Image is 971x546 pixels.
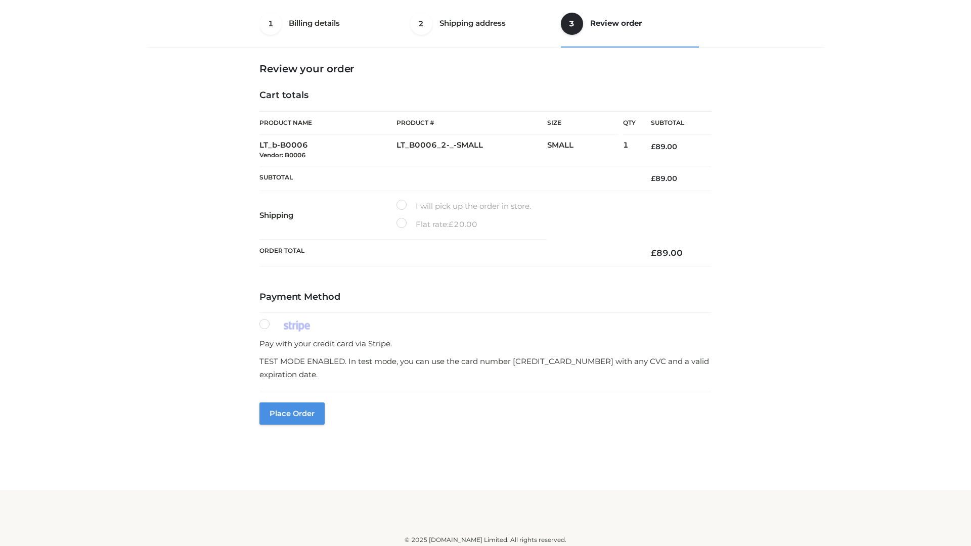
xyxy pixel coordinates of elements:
th: Qty [623,111,636,134]
td: LT_b-B0006 [259,134,396,166]
th: Order Total [259,240,636,266]
h3: Review your order [259,63,712,75]
p: TEST MODE ENABLED. In test mode, you can use the card number [CREDIT_CARD_NUMBER] with any CVC an... [259,355,712,381]
h4: Payment Method [259,292,712,303]
th: Shipping [259,191,396,240]
bdi: 89.00 [651,174,677,183]
span: £ [651,174,655,183]
h4: Cart totals [259,90,712,101]
span: £ [651,142,655,151]
th: Subtotal [259,166,636,191]
bdi: 20.00 [449,219,477,229]
small: Vendor: B0006 [259,151,305,159]
span: £ [449,219,454,229]
td: SMALL [547,134,623,166]
td: 1 [623,134,636,166]
span: £ [651,248,656,258]
th: Product # [396,111,547,134]
td: LT_B0006_2-_-SMALL [396,134,547,166]
label: Flat rate: [396,218,477,231]
th: Product Name [259,111,396,134]
button: Place order [259,402,325,425]
bdi: 89.00 [651,248,683,258]
bdi: 89.00 [651,142,677,151]
p: Pay with your credit card via Stripe. [259,337,712,350]
div: © 2025 [DOMAIN_NAME] Limited. All rights reserved. [150,535,821,545]
label: I will pick up the order in store. [396,200,531,213]
th: Subtotal [636,112,712,134]
th: Size [547,112,618,134]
